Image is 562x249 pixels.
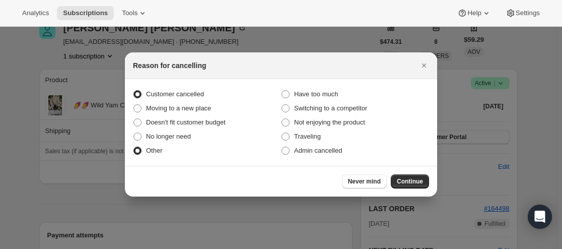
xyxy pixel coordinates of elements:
button: Tools [116,6,154,20]
span: Never mind [348,177,381,185]
span: No longer need [146,133,191,140]
button: Analytics [16,6,55,20]
span: Tools [122,9,137,17]
div: Open Intercom Messenger [528,205,552,229]
span: Continue [397,177,423,185]
span: Subscriptions [63,9,108,17]
span: Help [467,9,481,17]
span: Customer cancelled [146,90,204,98]
button: Subscriptions [57,6,114,20]
button: Settings [500,6,546,20]
span: Switching to a competitor [294,104,367,112]
h2: Reason for cancelling [133,60,206,71]
span: Have too much [294,90,338,98]
span: Moving to a new place [146,104,211,112]
span: Traveling [294,133,321,140]
button: Close [417,58,431,73]
span: Other [146,147,163,154]
button: Never mind [342,174,387,189]
span: Doesn't fit customer budget [146,118,226,126]
button: Continue [391,174,429,189]
button: Help [451,6,497,20]
span: Analytics [22,9,49,17]
span: Not enjoying the product [294,118,365,126]
span: Settings [516,9,540,17]
span: Admin cancelled [294,147,342,154]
